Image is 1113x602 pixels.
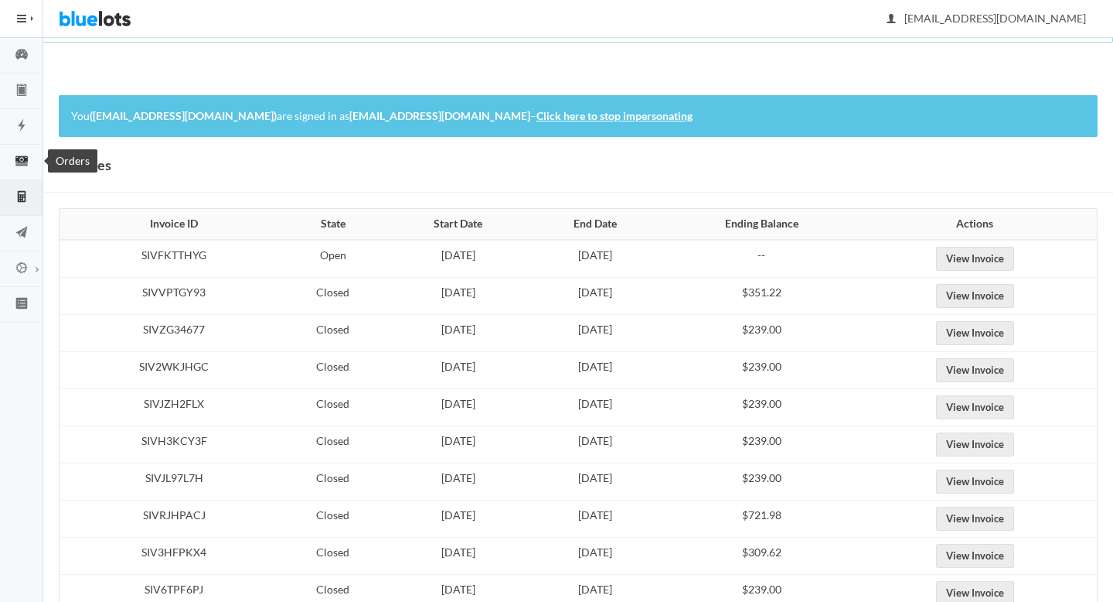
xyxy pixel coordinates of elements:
td: Closed [279,388,386,426]
a: View Invoice [936,284,1014,308]
td: [DATE] [386,240,530,278]
a: View Invoice [936,247,1014,271]
td: $239.00 [661,314,863,351]
td: SIVVPTGY93 [60,277,279,314]
td: SIV3HFPKX4 [60,537,279,574]
ion-icon: person [883,12,899,27]
strong: [EMAIL_ADDRESS][DOMAIN_NAME] [349,109,530,122]
td: [DATE] [530,314,661,351]
td: [DATE] [530,500,661,537]
td: SIVRJHPACJ [60,500,279,537]
td: [DATE] [530,351,661,388]
td: [DATE] [530,426,661,463]
td: [DATE] [386,314,530,351]
td: [DATE] [530,537,661,574]
a: Click here to stop impersonating [536,109,693,122]
td: [DATE] [530,388,661,426]
td: [DATE] [386,500,530,537]
td: SIVFKTTHYG [60,240,279,278]
td: SIVJL97L7H [60,463,279,500]
a: View Invoice [936,507,1014,531]
td: Open [279,240,386,278]
td: [DATE] [386,463,530,500]
td: [DATE] [530,240,661,278]
td: $239.00 [661,426,863,463]
td: SIV2WKJHGC [60,351,279,388]
td: $309.62 [661,537,863,574]
td: Closed [279,314,386,351]
a: View Invoice [936,321,1014,345]
th: Actions [863,209,1097,240]
td: [DATE] [386,277,530,314]
td: [DATE] [386,388,530,426]
td: [DATE] [530,463,661,500]
th: State [279,209,386,240]
td: Closed [279,277,386,314]
td: -- [661,240,863,278]
th: Start Date [386,209,530,240]
td: $721.98 [661,500,863,537]
td: [DATE] [386,351,530,388]
td: [DATE] [386,426,530,463]
td: $239.00 [661,388,863,426]
td: SIVJZH2FLX [60,388,279,426]
td: [DATE] [530,277,661,314]
a: View Invoice [936,433,1014,457]
td: Closed [279,463,386,500]
td: $351.22 [661,277,863,314]
strong: ([EMAIL_ADDRESS][DOMAIN_NAME]) [90,109,277,122]
td: $239.00 [661,351,863,388]
td: SIVH3KCY3F [60,426,279,463]
a: View Invoice [936,395,1014,419]
td: $239.00 [661,463,863,500]
p: You are signed in as – [71,108,1085,125]
a: View Invoice [936,470,1014,494]
div: Orders [48,149,97,173]
td: [DATE] [386,537,530,574]
a: View Invoice [936,544,1014,568]
td: Closed [279,351,386,388]
th: Ending Balance [661,209,863,240]
td: SIVZG34677 [60,314,279,351]
td: Closed [279,500,386,537]
a: View Invoice [936,358,1014,382]
td: Closed [279,426,386,463]
td: Closed [279,537,386,574]
th: Invoice ID [60,209,279,240]
th: End Date [530,209,661,240]
span: [EMAIL_ADDRESS][DOMAIN_NAME] [887,12,1086,25]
